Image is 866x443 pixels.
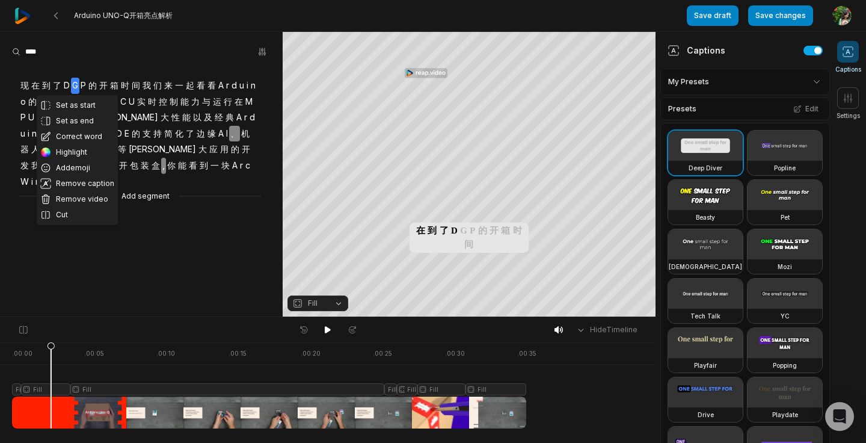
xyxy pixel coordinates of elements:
[778,262,792,271] h3: Mozi
[250,78,257,94] span: n
[166,158,177,174] span: 你
[117,141,127,158] span: 等
[35,110,46,126] span: 上
[88,94,99,110] span: 具
[108,190,172,203] button: Add segment
[190,94,201,110] span: 力
[63,78,71,94] span: D
[217,78,225,94] span: A
[161,158,166,174] span: ,
[179,94,190,110] span: 能
[141,126,152,142] span: 支
[188,158,198,174] span: 看
[19,94,27,110] span: o
[147,94,158,110] span: 时
[115,126,123,142] span: D
[235,110,243,126] span: A
[131,126,141,142] span: 的
[696,212,715,222] h3: Beasty
[152,126,163,142] span: 持
[195,78,206,94] span: 看
[109,78,120,94] span: 箱
[19,158,30,174] span: 发
[781,311,790,321] h3: YC
[230,78,238,94] span: d
[34,174,41,190] span: n
[208,141,219,158] span: 应
[698,410,714,420] h3: Drive
[41,78,52,94] span: 到
[203,110,213,126] span: 及
[195,126,206,142] span: 边
[668,44,725,57] div: Captions
[198,158,209,174] span: 到
[71,78,79,94] span: G
[14,8,31,24] img: reap
[46,94,53,110] span: u
[19,110,27,126] span: P
[835,65,861,74] span: Captions
[308,298,318,309] span: Fill
[660,69,830,95] div: My Presets
[669,262,742,271] h3: [DEMOGRAPHIC_DATA]
[27,110,35,126] span: U
[774,163,796,173] h3: Popline
[781,212,790,222] h3: Pet
[694,361,717,370] h3: Playfair
[109,94,119,110] span: M
[225,78,230,94] span: r
[79,78,87,94] span: P
[150,158,161,174] span: 盒
[37,98,118,113] button: Set as start
[152,78,163,94] span: 们
[37,176,118,191] button: Remove caption
[206,126,217,142] span: 缘
[213,110,224,126] span: 经
[690,311,720,321] h3: Tech Talk
[127,94,136,110] span: U
[174,78,185,94] span: 一
[53,94,60,110] span: n
[238,78,245,94] span: u
[159,110,170,126] span: 大
[30,78,41,94] span: 在
[185,126,195,142] span: 了
[99,94,109,110] span: 备
[30,174,34,190] span: i
[201,94,212,110] span: 与
[118,158,129,174] span: 开
[19,174,30,190] span: W
[689,163,722,173] h3: Deep Diver
[835,41,861,74] button: Captions
[239,158,244,174] span: r
[19,141,30,158] span: 器
[837,111,860,120] span: Settings
[837,87,860,120] button: Settings
[230,141,241,158] span: 的
[225,126,229,142] span: I
[687,5,739,26] button: Save draft
[52,78,63,94] span: 了
[19,126,26,142] span: u
[177,158,188,174] span: 能
[660,98,830,120] div: Presets
[87,78,98,94] span: 的
[131,78,141,94] span: 间
[790,101,822,117] button: Edit
[37,129,118,144] button: Correct word
[98,78,109,94] span: 开
[31,126,38,142] span: n
[127,141,197,158] span: [PERSON_NAME]
[77,94,88,110] span: 它
[140,158,150,174] span: 装
[174,126,185,142] span: 化
[129,158,140,174] span: 包
[197,141,208,158] span: 大
[287,296,348,311] button: Fill
[163,126,174,142] span: 简
[248,110,256,126] span: d
[825,402,854,431] div: Open Intercom Messenger
[74,11,173,20] span: Arduino UNO-Q开箱亮点解析
[119,94,127,110] span: C
[37,191,118,207] button: Remove video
